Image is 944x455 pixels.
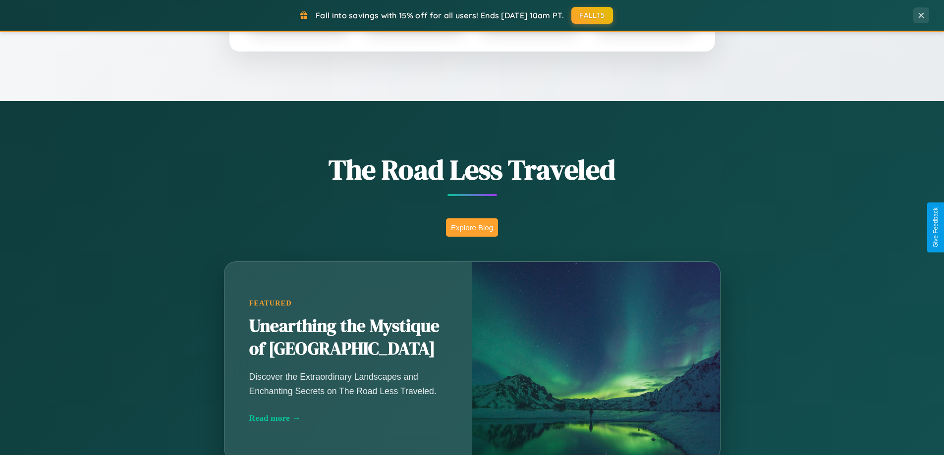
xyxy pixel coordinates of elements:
p: Discover the Extraordinary Landscapes and Enchanting Secrets on The Road Less Traveled. [249,370,447,398]
button: Explore Blog [446,218,498,237]
span: Fall into savings with 15% off for all users! Ends [DATE] 10am PT. [316,10,564,20]
div: Give Feedback [932,207,939,248]
button: FALL15 [571,7,613,24]
div: Featured [249,299,447,307]
div: Read more → [249,413,447,423]
h2: Unearthing the Mystique of [GEOGRAPHIC_DATA] [249,315,447,360]
h1: The Road Less Traveled [175,151,770,189]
